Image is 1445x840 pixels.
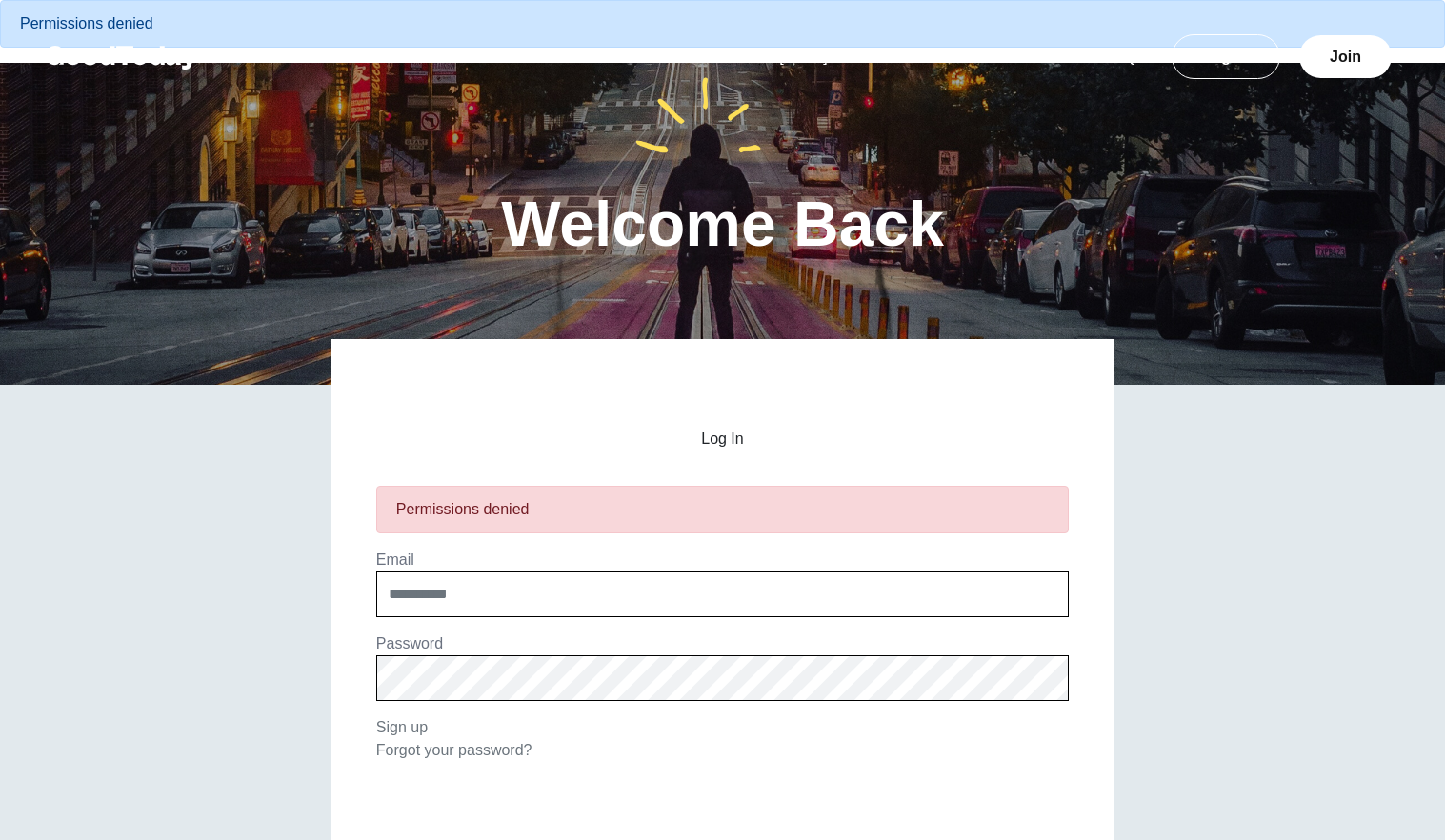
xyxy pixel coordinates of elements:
[756,49,898,65] a: [DATE] Cause
[46,46,198,70] img: GoodToday
[376,551,414,568] label: Email
[376,742,532,758] a: Forgot your password?
[1172,34,1280,79] a: Log In
[501,192,944,255] h1: Welcome Back
[989,49,1079,65] a: Teams
[396,498,1049,521] div: Permissions denied
[1083,49,1159,65] a: FAQ
[1299,35,1392,78] a: Join
[376,430,1069,448] h2: Log In
[376,719,428,735] a: Sign up
[376,635,443,651] label: Password
[898,49,984,65] a: About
